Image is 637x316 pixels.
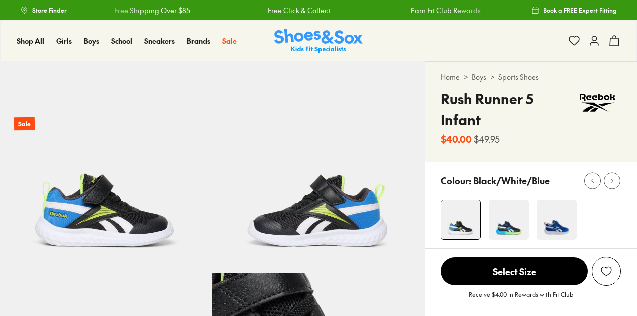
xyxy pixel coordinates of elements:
[441,132,472,146] b: $40.00
[472,72,486,82] a: Boys
[531,1,617,19] a: Book a FREE Expert Fitting
[14,117,35,131] p: Sale
[441,257,588,286] button: Select Size
[537,200,577,240] img: 4-502332_1
[441,88,574,130] h4: Rush Runner 5 Infant
[212,61,425,273] img: 5-502325_1
[469,290,573,308] p: Receive $4.00 in Rewards with Fit Club
[441,200,480,239] img: 4-502324_1
[56,36,72,46] a: Girls
[84,36,99,46] a: Boys
[441,72,621,82] div: > >
[187,36,210,46] a: Brands
[592,257,621,286] button: Add to Wishlist
[441,72,460,82] a: Home
[543,6,617,15] span: Book a FREE Expert Fitting
[111,36,132,46] a: School
[114,5,190,16] a: Free Shipping Over $85
[17,36,44,46] a: Shop All
[411,5,481,16] a: Earn Fit Club Rewards
[274,29,363,53] img: SNS_Logo_Responsive.svg
[222,36,237,46] a: Sale
[574,88,621,118] img: Vendor logo
[498,72,539,82] a: Sports Shoes
[489,200,529,240] img: 4-502328_1
[474,132,500,146] s: $49.95
[441,174,471,187] p: Colour:
[274,29,363,53] a: Shoes & Sox
[268,5,330,16] a: Free Click & Collect
[20,1,67,19] a: Store Finder
[144,36,175,46] a: Sneakers
[473,174,550,187] p: Black/White/Blue
[32,6,67,15] span: Store Finder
